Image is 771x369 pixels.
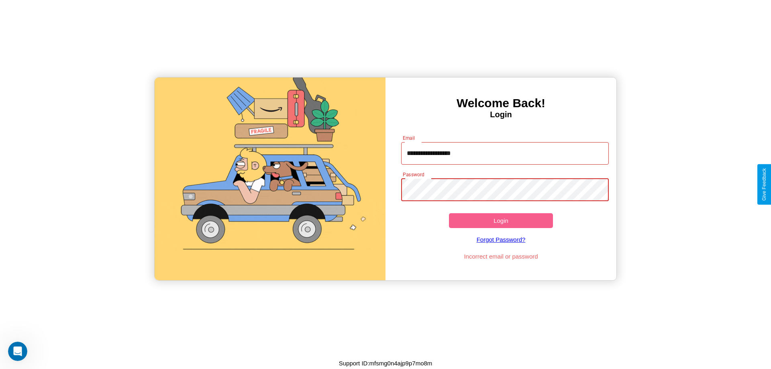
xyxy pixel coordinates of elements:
img: gif [155,77,385,280]
div: Give Feedback [761,168,767,201]
label: Email [403,135,415,141]
iframe: Intercom live chat [8,342,27,361]
p: Support ID: mfsmg0n4ajp9p7mo8m [339,358,432,369]
a: Forgot Password? [397,228,605,251]
h3: Welcome Back! [385,96,616,110]
label: Password [403,171,424,178]
button: Login [449,213,553,228]
p: Incorrect email or password [397,251,605,262]
h4: Login [385,110,616,119]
